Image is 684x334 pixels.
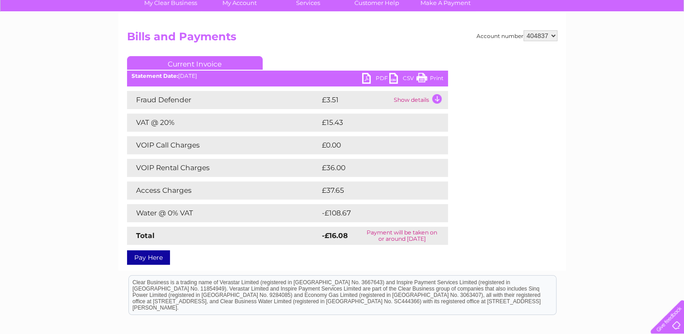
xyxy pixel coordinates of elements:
[320,159,430,177] td: £36.00
[127,181,320,200] td: Access Charges
[416,73,443,86] a: Print
[129,5,556,44] div: Clear Business is a trading name of Verastar Limited (registered in [GEOGRAPHIC_DATA] No. 3667643...
[514,5,576,16] a: 0333 014 3131
[136,231,155,240] strong: Total
[127,136,320,154] td: VOIP Call Charges
[320,114,429,132] td: £15.43
[624,38,646,45] a: Contact
[320,204,433,222] td: -£108.67
[320,91,392,109] td: £3.51
[525,38,542,45] a: Water
[127,204,320,222] td: Water @ 0% VAT
[127,30,557,48] h2: Bills and Payments
[605,38,618,45] a: Blog
[127,114,320,132] td: VAT @ 20%
[392,91,448,109] td: Show details
[127,91,320,109] td: Fraud Defender
[127,159,320,177] td: VOIP Rental Charges
[573,38,600,45] a: Telecoms
[320,181,429,200] td: £37.65
[389,73,416,86] a: CSV
[654,38,675,45] a: Log out
[132,72,178,79] b: Statement Date:
[127,56,263,70] a: Current Invoice
[322,231,348,240] strong: -£16.08
[127,250,170,265] a: Pay Here
[320,136,427,154] td: £0.00
[356,227,448,245] td: Payment will be taken on or around [DATE]
[547,38,567,45] a: Energy
[24,24,70,51] img: logo.png
[127,73,448,79] div: [DATE]
[476,30,557,41] div: Account number
[362,73,389,86] a: PDF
